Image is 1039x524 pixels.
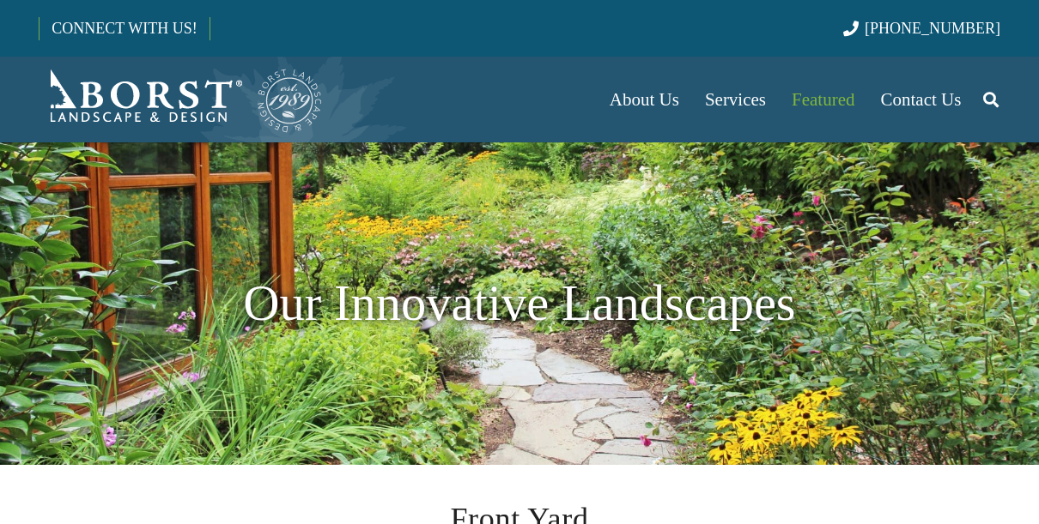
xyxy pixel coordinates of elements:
a: Featured [779,57,867,142]
a: Search [974,78,1008,121]
span: Contact Us [881,89,962,110]
a: Contact Us [868,57,975,142]
span: Services [705,89,766,110]
span: [PHONE_NUMBER] [865,20,1000,37]
span: Featured [792,89,854,110]
a: CONNECT WITH US! [39,8,209,49]
a: Services [692,57,779,142]
a: [PHONE_NUMBER] [843,20,1000,37]
a: About Us [597,57,692,142]
a: Borst-Logo [39,65,324,134]
h1: Our Innovative Landscapes [39,266,1000,341]
span: About Us [610,89,679,110]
